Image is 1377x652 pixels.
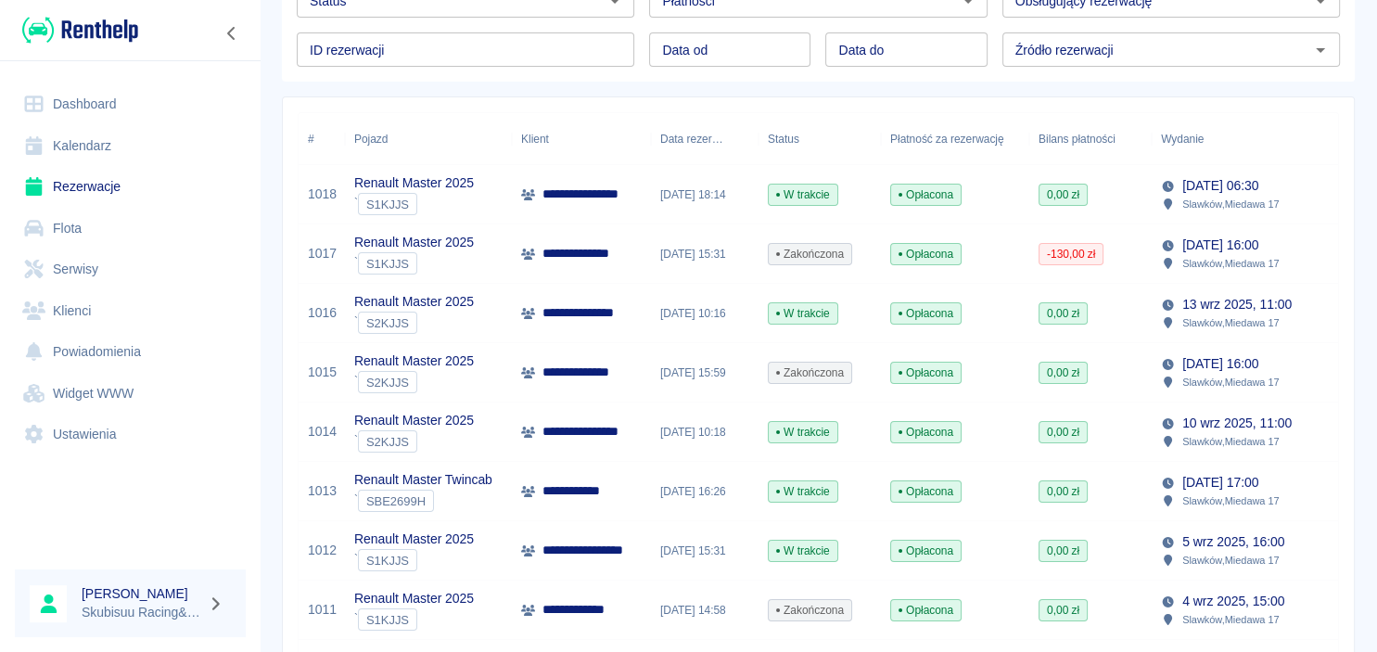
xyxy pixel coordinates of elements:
[1182,552,1279,569] p: Slawków , Miedawa 17
[1182,295,1292,314] p: 13 wrz 2025, 11:00
[218,21,246,45] button: Zwiń nawigację
[825,32,987,67] input: DD.MM.YYYY
[1182,532,1284,552] p: 5 wrz 2025, 16:00
[354,430,474,453] div: `
[1039,113,1116,165] div: Bilans płatności
[15,414,246,455] a: Ustawienia
[354,193,474,215] div: `
[359,376,416,390] span: S2KJJS
[891,543,961,559] span: Opłacona
[15,125,246,167] a: Kalendarz
[354,252,474,275] div: `
[891,305,961,322] span: Opłacona
[1182,433,1279,450] p: Slawków , Miedawa 17
[890,113,1004,165] div: Płatność za rezerwację
[308,113,314,165] div: #
[1039,424,1087,441] span: 0,00 zł
[1039,602,1087,619] span: 0,00 zł
[891,602,961,619] span: Opłacona
[1039,543,1087,559] span: 0,00 zł
[521,113,549,165] div: Klient
[651,284,759,343] div: [DATE] 10:16
[891,424,961,441] span: Opłacona
[881,113,1029,165] div: Płatność za rezerwację
[1039,305,1087,322] span: 0,00 zł
[354,371,474,393] div: `
[1307,37,1333,63] button: Otwórz
[308,422,337,441] a: 1014
[891,186,961,203] span: Opłacona
[651,403,759,462] div: [DATE] 10:18
[1039,186,1087,203] span: 0,00 zł
[1182,354,1258,374] p: [DATE] 16:00
[649,32,810,67] input: DD.MM.YYYY
[354,490,492,512] div: `
[651,521,759,581] div: [DATE] 15:31
[1029,113,1152,165] div: Bilans płatności
[512,113,651,165] div: Klient
[651,113,759,165] div: Data rezerwacji
[354,113,388,165] div: Pojazd
[359,198,416,211] span: S1KJJS
[651,343,759,403] div: [DATE] 15:59
[1182,314,1279,331] p: Slawków , Miedawa 17
[891,483,961,500] span: Opłacona
[1182,492,1279,509] p: Slawków , Miedawa 17
[651,581,759,640] div: [DATE] 14:58
[15,249,246,290] a: Serwisy
[891,364,961,381] span: Opłacona
[308,481,337,501] a: 1013
[354,608,474,631] div: `
[660,113,723,165] div: Data rezerwacji
[15,373,246,415] a: Widget WWW
[308,363,337,382] a: 1015
[359,554,416,568] span: S1KJJS
[769,543,837,559] span: W trakcie
[723,126,749,152] button: Sort
[15,208,246,249] a: Flota
[651,224,759,284] div: [DATE] 15:31
[1204,126,1230,152] button: Sort
[354,549,474,571] div: `
[1039,364,1087,381] span: 0,00 zł
[651,165,759,224] div: [DATE] 18:14
[345,113,512,165] div: Pojazd
[1182,255,1279,272] p: Slawków , Miedawa 17
[1182,196,1279,212] p: Slawków , Miedawa 17
[354,589,474,608] p: Renault Master 2025
[768,113,799,165] div: Status
[354,470,492,490] p: Renault Master Twincab
[15,83,246,125] a: Dashboard
[299,113,345,165] div: #
[15,331,246,373] a: Powiadomienia
[354,233,474,252] p: Renault Master 2025
[82,603,200,622] p: Skubisuu Racing&Rent
[22,15,138,45] img: Renthelp logo
[1182,414,1292,433] p: 10 wrz 2025, 11:00
[1182,374,1279,390] p: Slawków , Miedawa 17
[354,530,474,549] p: Renault Master 2025
[1182,473,1258,492] p: [DATE] 17:00
[308,303,337,323] a: 1016
[1161,113,1204,165] div: Wydanie
[308,541,337,560] a: 1012
[15,15,138,45] a: Renthelp logo
[759,113,881,165] div: Status
[308,185,337,204] a: 1018
[308,244,337,263] a: 1017
[1152,113,1356,165] div: Wydanie
[308,600,337,620] a: 1011
[1182,176,1258,196] p: [DATE] 06:30
[354,173,474,193] p: Renault Master 2025
[1182,611,1279,628] p: Slawków , Miedawa 17
[359,435,416,449] span: S2KJJS
[359,316,416,330] span: S2KJJS
[1182,236,1258,255] p: [DATE] 16:00
[82,584,200,603] h6: [PERSON_NAME]
[769,186,837,203] span: W trakcie
[1039,246,1103,262] span: -130,00 zł
[15,166,246,208] a: Rezerwacje
[769,305,837,322] span: W trakcie
[359,257,416,271] span: S1KJJS
[354,312,474,334] div: `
